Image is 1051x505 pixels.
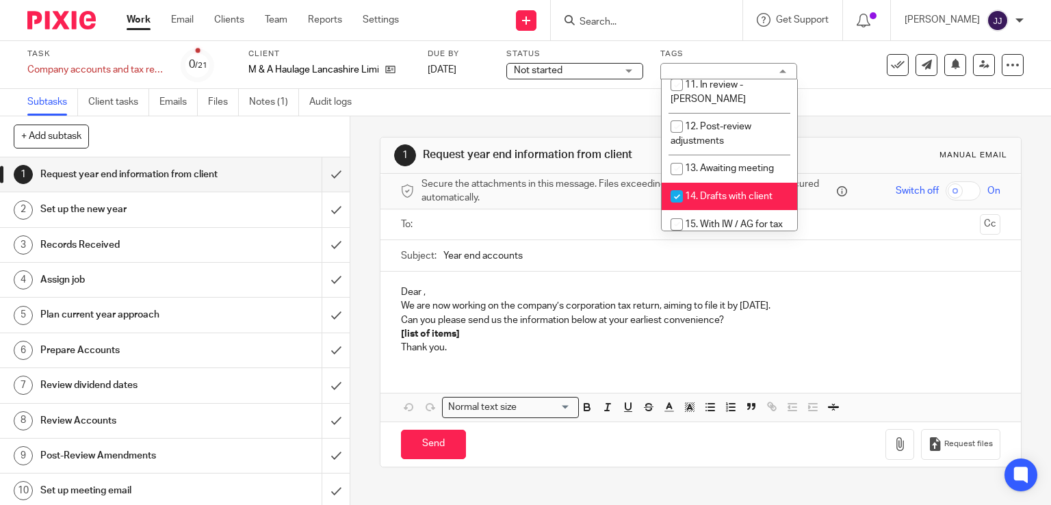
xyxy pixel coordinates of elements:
label: Client [248,49,411,60]
a: Settings [363,13,399,27]
div: Company accounts and tax return [27,63,164,77]
div: 5 [14,306,33,325]
span: Normal text size [445,400,520,415]
input: Search [578,16,701,29]
h1: Post-Review Amendments [40,445,219,466]
div: 3 [14,235,33,255]
button: Request files [921,429,1000,460]
a: Subtasks [27,89,78,116]
span: Switch off [896,184,939,198]
div: 7 [14,376,33,395]
h1: Records Received [40,235,219,255]
button: Cc [980,214,1000,235]
input: Search for option [521,400,571,415]
span: 15. With IW / AG for tax return preparation [671,220,783,244]
p: We are now working on the company’s corporation tax return, aiming to file it by [DATE]. [401,299,1001,313]
span: Secure the attachments in this message. Files exceeding the size limit (10MB) will be secured aut... [421,177,834,205]
span: 13. Awaiting meeting [685,164,774,173]
p: M & A Haulage Lancashire Limited [248,63,378,77]
div: Search for option [442,397,579,418]
p: Dear , [401,285,1001,299]
h1: Review Accounts [40,411,219,431]
div: 8 [14,411,33,430]
a: Reports [308,13,342,27]
a: Team [265,13,287,27]
h1: Set up meeting email [40,480,219,501]
label: Subject: [401,249,437,263]
span: Get Support [776,15,829,25]
p: [PERSON_NAME] [905,13,980,27]
h1: Assign job [40,270,219,290]
span: On [987,184,1000,198]
a: Emails [159,89,198,116]
a: Client tasks [88,89,149,116]
div: 1 [394,144,416,166]
label: Due by [428,49,489,60]
div: 9 [14,446,33,465]
div: 1 [14,165,33,184]
h1: Prepare Accounts [40,340,219,361]
h1: Review dividend dates [40,375,219,396]
p: Can you please send us the information below at your earliest convenience? [401,313,1001,327]
button: + Add subtask [14,125,89,148]
div: 4 [14,270,33,289]
span: Not started [514,66,562,75]
div: Manual email [939,150,1007,161]
a: Files [208,89,239,116]
label: Tags [660,49,797,60]
a: Audit logs [309,89,362,116]
a: Email [171,13,194,27]
div: 2 [14,200,33,220]
h1: Set up the new year [40,199,219,220]
label: Task [27,49,164,60]
h1: Request year end information from client [423,148,729,162]
div: 0 [189,57,207,73]
label: Status [506,49,643,60]
small: /21 [195,62,207,69]
img: svg%3E [987,10,1009,31]
div: 6 [14,341,33,360]
span: 12. Post-review adjustments [671,122,751,146]
label: To: [401,218,416,231]
strong: [list of items] [401,329,460,339]
a: Notes (1) [249,89,299,116]
span: [DATE] [428,65,456,75]
input: Send [401,430,466,459]
div: 10 [14,481,33,500]
span: 11. In review - [PERSON_NAME] [671,80,746,104]
h1: Request year end information from client [40,164,219,185]
img: Pixie [27,11,96,29]
span: 14. Drafts with client [685,192,773,201]
p: Thank you. [401,341,1001,354]
h1: Plan current year approach [40,305,219,325]
span: Request files [944,439,993,450]
a: Clients [214,13,244,27]
a: Work [127,13,151,27]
